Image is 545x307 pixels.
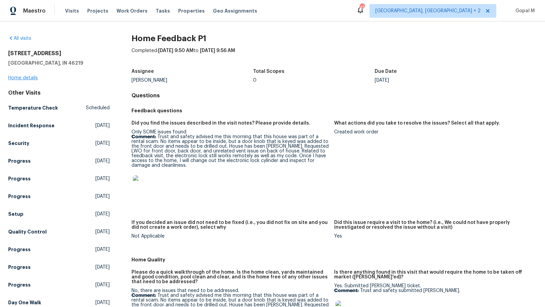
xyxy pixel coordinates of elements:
[8,155,110,167] a: Progress[DATE]
[95,140,110,147] span: [DATE]
[95,228,110,235] span: [DATE]
[8,50,110,57] h2: [STREET_ADDRESS]
[131,47,537,65] div: Completed: to
[253,69,284,74] h5: Total Scopes
[200,48,235,53] span: [DATE] 9:56 AM
[131,107,537,114] h5: Feedback questions
[360,4,364,11] div: 43
[8,190,110,203] a: Progress[DATE]
[131,78,253,83] div: [PERSON_NAME]
[95,299,110,306] span: [DATE]
[131,234,329,239] div: Not Applicable
[8,208,110,220] a: Setup[DATE]
[158,48,193,53] span: [DATE] 9:50 AM
[8,173,110,185] a: Progress[DATE]
[253,78,375,83] div: 0
[8,175,31,182] h5: Progress
[116,7,147,14] span: Work Orders
[334,288,359,293] b: Comment:
[8,211,24,217] h5: Setup
[375,7,481,14] span: [GEOGRAPHIC_DATA], [GEOGRAPHIC_DATA] + 2
[8,246,31,253] h5: Progress
[334,220,531,230] h5: Did this issue require a visit to the home? (i.e., We could not have properly investigated or res...
[8,243,110,256] a: Progress[DATE]
[8,60,110,66] h5: [GEOGRAPHIC_DATA], IN 46219
[8,228,47,235] h5: Quality Control
[8,281,31,288] h5: Progress
[95,246,110,253] span: [DATE]
[8,226,110,238] a: Quality Control[DATE]
[23,7,46,14] span: Maestro
[8,36,31,41] a: All visits
[8,158,31,164] h5: Progress
[131,220,329,230] h5: If you decided an issue did not need to be fixed (i.e., you did not fix on site and you did not c...
[375,78,496,83] div: [DATE]
[131,130,329,201] div: Only SOME issues found
[8,90,110,96] div: Other Visits
[513,7,535,14] span: Gopal M
[95,193,110,200] span: [DATE]
[131,293,156,298] b: Comment:
[156,9,170,13] span: Tasks
[8,264,31,271] h5: Progress
[8,137,110,149] a: Security[DATE]
[95,158,110,164] span: [DATE]
[131,35,537,42] h2: Home Feedback P1
[131,121,310,126] h5: Did you find the issues described in the visit notes? Please provide details.
[95,175,110,182] span: [DATE]
[8,261,110,273] a: Progress[DATE]
[95,211,110,217] span: [DATE]
[334,234,531,239] div: Yes
[8,193,31,200] h5: Progress
[86,104,110,111] span: Scheduled
[334,288,531,293] p: Trust and safety submitted [PERSON_NAME].
[65,7,79,14] span: Visits
[178,7,205,14] span: Properties
[95,264,110,271] span: [DATE]
[213,7,257,14] span: Geo Assignments
[131,134,329,168] p: Trust and safety advised me this morning that this house was part of a rental scam. No items appe...
[334,270,531,279] h5: Is there anything found in this visit that would require the home to be taken off market ([PERSON...
[131,256,537,263] h5: Home Quality
[334,130,531,134] div: Created work order
[8,76,38,80] a: Home details
[131,69,154,74] h5: Assignee
[131,270,329,284] h5: Please do a quick walkthrough of the home. Is the home clean, yards maintained and good condition...
[8,299,41,306] h5: Day One Walk
[8,140,29,147] h5: Security
[87,7,108,14] span: Projects
[8,119,110,132] a: Incident Response[DATE]
[8,279,110,291] a: Progress[DATE]
[375,69,397,74] h5: Due Date
[8,104,58,111] h5: Temperature Check
[131,92,537,99] h4: Questions
[8,102,110,114] a: Temperature CheckScheduled
[334,121,500,126] h5: What actions did you take to resolve the issues? Select all that apply.
[131,134,156,139] b: Comment:
[95,281,110,288] span: [DATE]
[95,122,110,129] span: [DATE]
[8,122,54,129] h5: Incident Response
